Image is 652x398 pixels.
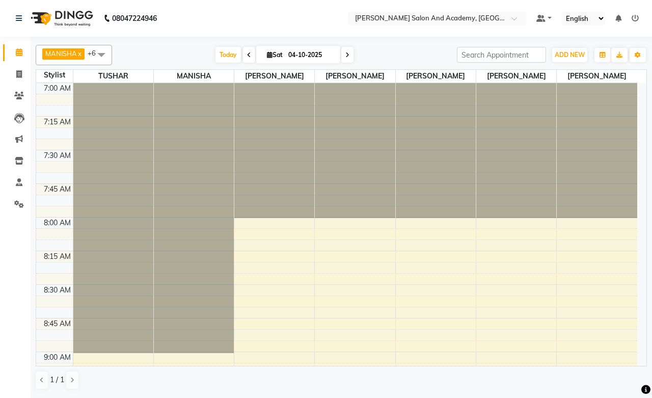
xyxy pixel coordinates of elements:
span: +6 [88,49,103,57]
span: [PERSON_NAME] [557,70,637,83]
div: 8:00 AM [42,218,73,228]
span: TUSHAR [73,70,153,83]
span: [PERSON_NAME] [234,70,314,83]
div: Stylist [36,70,73,81]
div: 9:00 AM [42,352,73,363]
input: 2025-10-04 [285,47,336,63]
span: MANISHA [45,49,77,58]
div: 8:30 AM [42,285,73,296]
div: 7:45 AM [42,184,73,195]
span: 1 / 1 [50,375,64,385]
button: ADD NEW [552,48,587,62]
div: 7:30 AM [42,150,73,161]
span: ADD NEW [555,51,585,59]
div: 7:00 AM [42,83,73,94]
span: MANISHA [154,70,234,83]
div: 8:15 AM [42,251,73,262]
input: Search Appointment [457,47,546,63]
img: logo [26,4,96,33]
span: [PERSON_NAME] [315,70,395,83]
a: x [77,49,81,58]
div: 7:15 AM [42,117,73,127]
span: [PERSON_NAME] [396,70,476,83]
span: [PERSON_NAME] [476,70,556,83]
div: 8:45 AM [42,319,73,329]
span: Sat [264,51,285,59]
b: 08047224946 [112,4,157,33]
span: Today [215,47,241,63]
